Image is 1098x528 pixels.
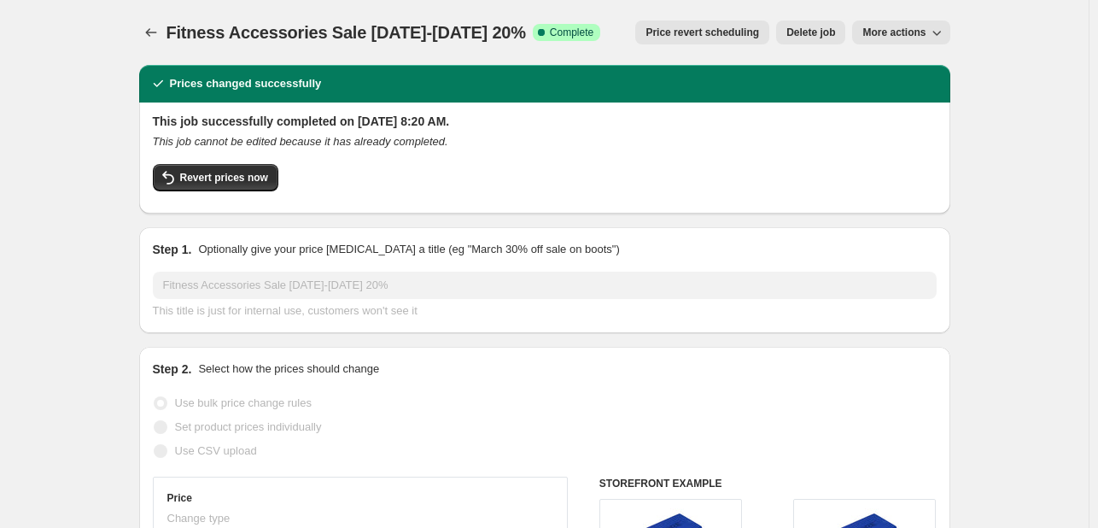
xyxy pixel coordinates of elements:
[153,164,278,191] button: Revert prices now
[550,26,593,39] span: Complete
[635,21,769,44] button: Price revert scheduling
[153,135,448,148] i: This job cannot be edited because it has already completed.
[862,26,926,39] span: More actions
[153,113,937,130] h2: This job successfully completed on [DATE] 8:20 AM.
[180,171,268,185] span: Revert prices now
[599,477,937,490] h6: STOREFRONT EXAMPLE
[175,396,312,409] span: Use bulk price change rules
[167,491,192,505] h3: Price
[198,361,379,378] p: Select how the prices should change
[776,21,845,44] button: Delete job
[175,420,322,433] span: Set product prices individually
[153,361,192,378] h2: Step 2.
[198,241,619,258] p: Optionally give your price [MEDICAL_DATA] a title (eg "March 30% off sale on boots")
[175,444,257,457] span: Use CSV upload
[170,75,322,92] h2: Prices changed successfully
[852,21,949,44] button: More actions
[167,512,231,525] span: Change type
[139,21,163,44] button: Price change jobs
[153,304,418,317] span: This title is just for internal use, customers won't see it
[786,26,835,39] span: Delete job
[153,272,937,299] input: 30% off holiday sale
[166,23,526,42] span: Fitness Accessories Sale [DATE]-[DATE] 20%
[645,26,759,39] span: Price revert scheduling
[153,241,192,258] h2: Step 1.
